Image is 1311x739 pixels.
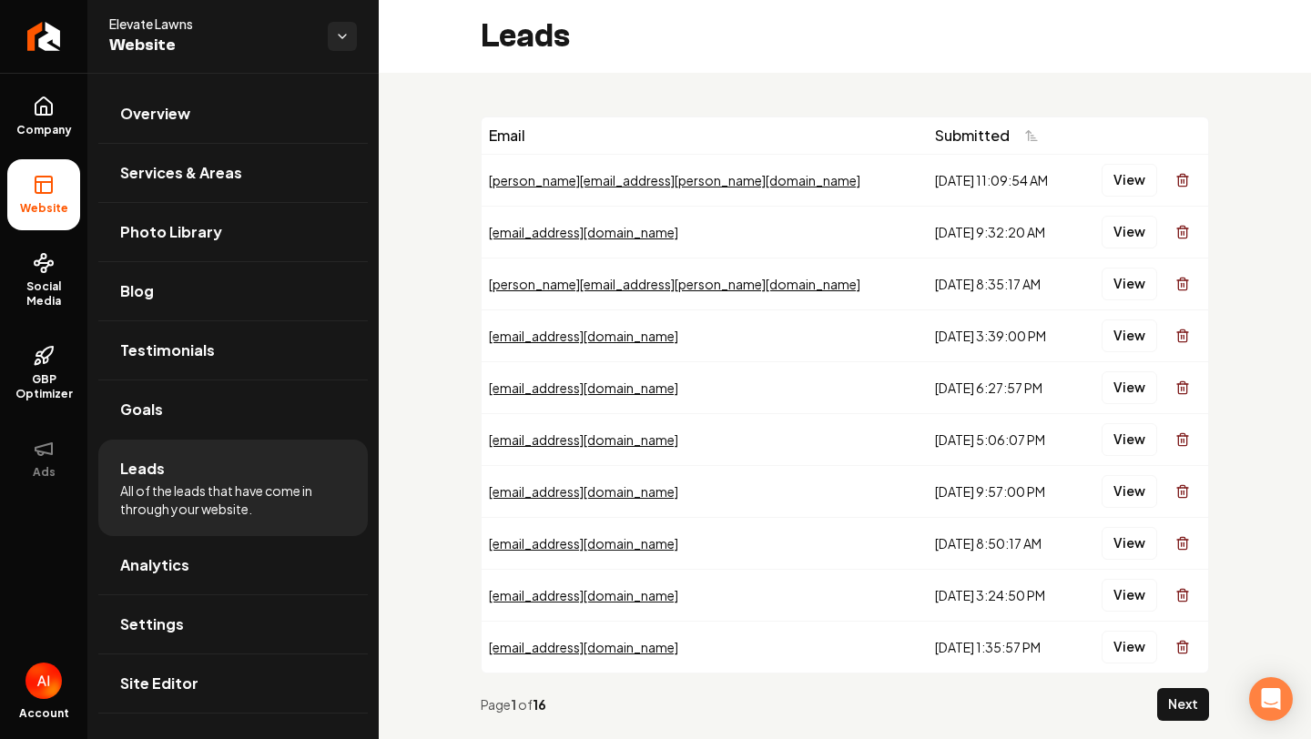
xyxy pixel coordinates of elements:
[120,221,222,243] span: Photo Library
[489,223,920,241] div: [EMAIL_ADDRESS][DOMAIN_NAME]
[935,223,1070,241] div: [DATE] 9:32:20 AM
[489,275,920,293] div: [PERSON_NAME][EMAIL_ADDRESS][PERSON_NAME][DOMAIN_NAME]
[489,327,920,345] div: [EMAIL_ADDRESS][DOMAIN_NAME]
[98,85,368,143] a: Overview
[935,327,1070,345] div: [DATE] 3:39:00 PM
[19,706,69,721] span: Account
[7,372,80,401] span: GBP Optimizer
[9,123,79,137] span: Company
[7,330,80,416] a: GBP Optimizer
[1102,164,1157,197] button: View
[7,81,80,152] a: Company
[1102,319,1157,352] button: View
[98,380,368,439] a: Goals
[935,586,1070,604] div: [DATE] 3:24:50 PM
[7,238,80,323] a: Social Media
[1102,268,1157,300] button: View
[13,201,76,216] span: Website
[1102,216,1157,248] button: View
[98,595,368,653] a: Settings
[27,22,61,51] img: Rebolt Logo
[489,586,920,604] div: [EMAIL_ADDRESS][DOMAIN_NAME]
[7,279,80,309] span: Social Media
[935,430,1070,449] div: [DATE] 5:06:07 PM
[489,430,920,449] div: [EMAIL_ADDRESS][DOMAIN_NAME]
[935,125,1010,147] span: Submitted
[935,275,1070,293] div: [DATE] 8:35:17 AM
[25,663,62,699] button: Open user button
[533,696,546,713] strong: 16
[1157,688,1209,721] button: Next
[1102,631,1157,663] button: View
[489,638,920,656] div: [EMAIL_ADDRESS][DOMAIN_NAME]
[935,638,1070,656] div: [DATE] 1:35:57 PM
[1102,579,1157,612] button: View
[120,481,346,518] span: All of the leads that have come in through your website.
[120,280,154,302] span: Blog
[481,18,570,55] h2: Leads
[120,554,189,576] span: Analytics
[489,482,920,501] div: [EMAIL_ADDRESS][DOMAIN_NAME]
[120,103,190,125] span: Overview
[98,144,368,202] a: Services & Areas
[935,534,1070,552] div: [DATE] 8:50:17 AM
[1249,677,1293,721] div: Open Intercom Messenger
[25,465,63,480] span: Ads
[1102,423,1157,456] button: View
[98,321,368,380] a: Testimonials
[489,125,920,147] div: Email
[1102,371,1157,404] button: View
[935,119,1050,152] button: Submitted
[120,673,198,694] span: Site Editor
[1102,475,1157,508] button: View
[120,162,242,184] span: Services & Areas
[489,171,920,189] div: [PERSON_NAME][EMAIL_ADDRESS][PERSON_NAME][DOMAIN_NAME]
[120,339,215,361] span: Testimonials
[98,654,368,713] a: Site Editor
[120,613,184,635] span: Settings
[935,482,1070,501] div: [DATE] 9:57:00 PM
[7,423,80,494] button: Ads
[489,534,920,552] div: [EMAIL_ADDRESS][DOMAIN_NAME]
[98,262,368,320] a: Blog
[25,663,62,699] img: Abdi Ismael
[98,536,368,594] a: Analytics
[935,171,1070,189] div: [DATE] 11:09:54 AM
[120,458,165,480] span: Leads
[109,33,313,58] span: Website
[109,15,313,33] span: Elevate Lawns
[518,696,533,713] span: of
[98,203,368,261] a: Photo Library
[481,696,511,713] span: Page
[511,696,518,713] strong: 1
[1102,527,1157,560] button: View
[489,379,920,397] div: [EMAIL_ADDRESS][DOMAIN_NAME]
[935,379,1070,397] div: [DATE] 6:27:57 PM
[120,399,163,420] span: Goals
